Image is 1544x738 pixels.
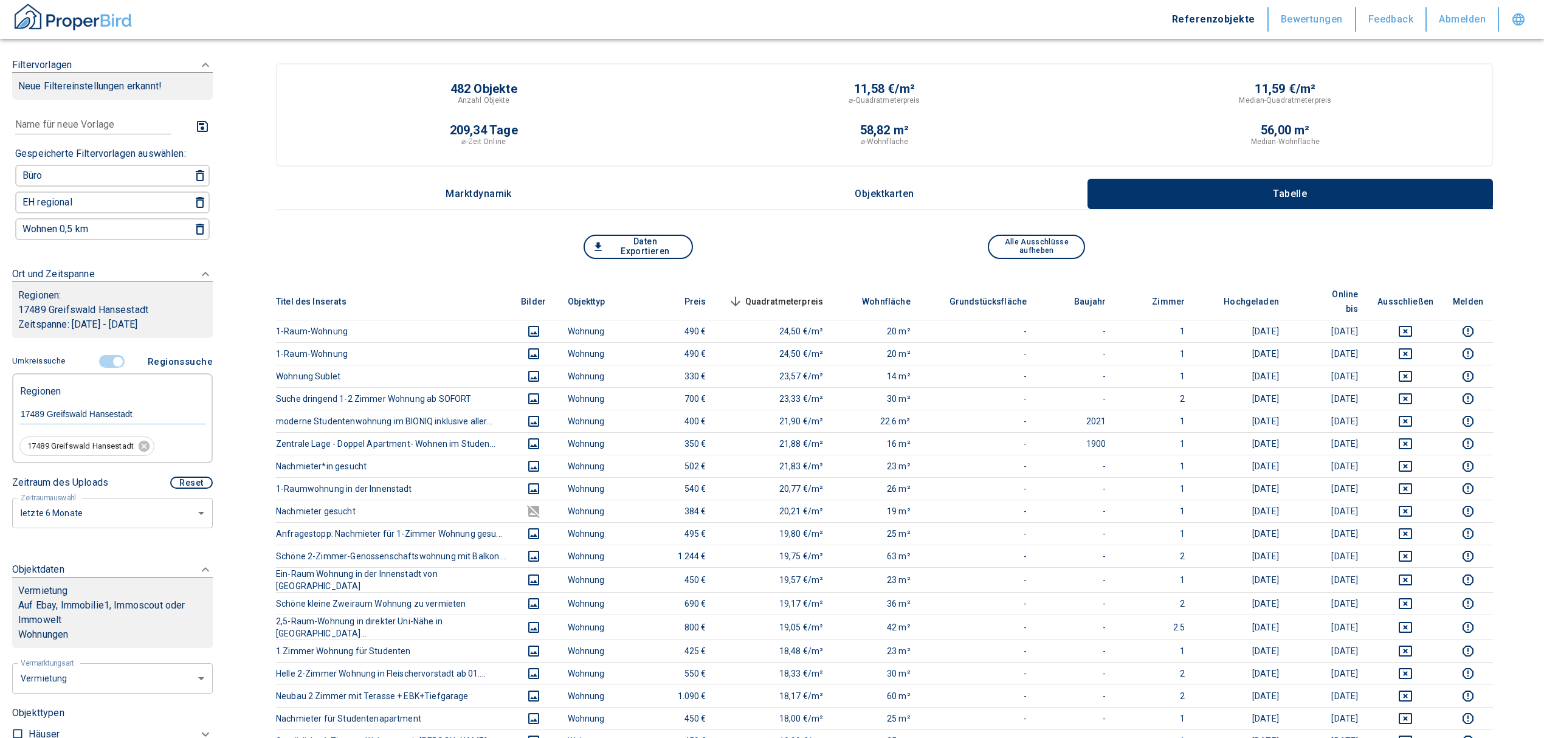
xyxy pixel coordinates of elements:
[833,477,920,500] td: 26 m²
[1377,573,1433,587] button: deselect this listing
[19,436,154,456] div: 17489 Greifswald Hansestadt
[1453,347,1483,361] button: report this listing
[1377,504,1433,519] button: deselect this listing
[276,455,509,477] th: Nachmieter*in gesucht
[854,188,915,199] p: Objektkarten
[15,147,186,161] p: Gespeicherte Filtervorlagen auswählen:
[1194,640,1289,662] td: [DATE]
[920,662,1037,685] td: -
[1377,666,1433,681] button: deselect this listing
[1036,320,1115,342] td: -
[558,387,637,410] td: Wohnung
[833,522,920,545] td: 25 m²
[12,662,213,694] div: letzte 6 Monate
[1132,294,1185,309] span: Zimmer
[276,685,509,707] th: Neubau 2 Zimmer mit Terasse + EBK+Tiefgarage
[1377,620,1433,635] button: deselect this listing
[1453,324,1483,339] button: report this listing
[276,179,1493,209] div: wrapped label tabs example
[12,2,134,32] img: ProperBird Logo and Home Button
[716,455,833,477] td: 21,83 €/m²
[170,477,213,489] button: Reset
[1453,666,1483,681] button: report this listing
[637,615,716,640] td: 800 €
[833,640,920,662] td: 23 m²
[12,46,213,112] div: FiltervorlagenNeue Filtereinstellungen erkannt!
[1239,95,1331,106] p: Median-Quadratmeterpreis
[519,526,548,541] button: images
[18,288,207,303] p: Regionen :
[637,545,716,567] td: 1.244 €
[558,342,637,365] td: Wohnung
[12,351,70,372] button: Umkreissuche
[1377,414,1433,429] button: deselect this listing
[276,342,509,365] th: 1-Raum-Wohnung
[833,410,920,432] td: 22.6 m²
[22,171,43,181] p: Büro
[519,666,548,681] button: images
[1289,640,1368,662] td: [DATE]
[276,707,509,729] th: Nachmieter für Studentenapartment
[1036,455,1115,477] td: -
[1115,567,1194,592] td: 1
[509,283,558,320] th: Bilder
[920,387,1037,410] td: -
[920,477,1037,500] td: -
[1377,549,1433,564] button: deselect this listing
[637,500,716,522] td: 384 €
[12,497,213,529] div: letzte 6 Monate
[1251,136,1320,147] p: Median-Wohnfläche
[519,689,548,703] button: images
[637,432,716,455] td: 350 €
[716,685,833,707] td: 18,17 €/m²
[1036,567,1115,592] td: -
[637,707,716,729] td: 450 €
[1194,500,1289,522] td: [DATE]
[1289,320,1368,342] td: [DATE]
[1289,410,1368,432] td: [DATE]
[920,410,1037,432] td: -
[920,500,1037,522] td: -
[1289,545,1368,567] td: [DATE]
[716,522,833,545] td: 19,80 €/m²
[988,235,1085,259] button: Alle Ausschlüsse aufheben
[1115,500,1194,522] td: 1
[833,500,920,522] td: 19 m²
[519,347,548,361] button: images
[1377,711,1433,726] button: deselect this listing
[20,381,61,396] p: Regionen
[833,567,920,592] td: 23 m²
[1194,320,1289,342] td: [DATE]
[1194,685,1289,707] td: [DATE]
[143,350,213,373] button: Regionssuche
[716,640,833,662] td: 18,48 €/m²
[1036,432,1115,455] td: 1900
[519,436,548,451] button: images
[519,573,548,587] button: images
[726,294,824,309] span: Quadratmeterpreis
[716,500,833,522] td: 20,21 €/m²
[716,592,833,615] td: 19,17 €/m²
[1115,477,1194,500] td: 1
[558,707,637,729] td: Wohnung
[1289,500,1368,522] td: [DATE]
[276,640,509,662] th: 1 Zimmer Wohnung für Studenten
[519,369,548,384] button: images
[1356,7,1427,32] button: Feedback
[18,167,176,184] button: Büro
[18,79,207,94] p: Neue Filtereinstellungen erkannt!
[843,294,911,309] span: Wohnfläche
[1289,685,1368,707] td: [DATE]
[1194,662,1289,685] td: [DATE]
[1194,615,1289,640] td: [DATE]
[1204,294,1279,309] span: Hochgeladen
[716,410,833,432] td: 21,90 €/m²
[558,640,637,662] td: Wohnung
[861,136,908,147] p: ⌀-Wohnfläche
[1036,342,1115,365] td: -
[920,432,1037,455] td: -
[1453,689,1483,703] button: report this listing
[833,342,920,365] td: 20 m²
[276,477,509,500] th: 1-Raumwohnung in der Innenstadt
[716,567,833,592] td: 19,57 €/m²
